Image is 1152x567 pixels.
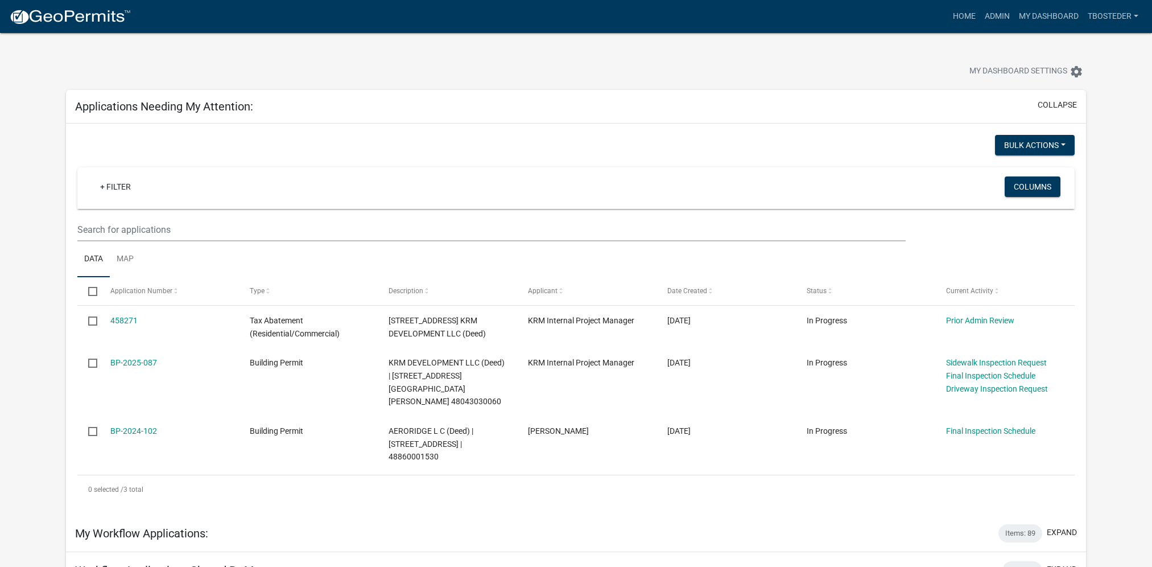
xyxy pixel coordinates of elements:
[969,65,1067,79] span: My Dashboard Settings
[807,316,847,325] span: In Progress
[517,277,656,305] datatable-header-cell: Applicant
[389,426,473,462] span: AERORIDGE L C (Deed) | 1009 S JEFFERSON WAY | 48860001530
[75,527,208,540] h5: My Workflow Applications:
[998,524,1042,543] div: Items: 89
[807,358,847,367] span: In Progress
[1038,99,1077,111] button: collapse
[77,218,905,241] input: Search for applications
[656,277,796,305] datatable-header-cell: Date Created
[110,358,157,367] a: BP-2025-087
[250,358,303,367] span: Building Permit
[667,358,691,367] span: 04/28/2025
[528,358,634,367] span: KRM Internal Project Manager
[110,426,157,435] a: BP-2024-102
[389,316,486,338] span: 505 N 20TH ST KRM DEVELOPMENT LLC (Deed)
[807,287,827,295] span: Status
[946,316,1014,325] a: Prior Admin Review
[528,316,634,325] span: KRM Internal Project Manager
[100,277,239,305] datatable-header-cell: Application Number
[238,277,378,305] datatable-header-cell: Type
[1014,6,1083,27] a: My Dashboard
[807,426,847,435] span: In Progress
[960,60,1092,83] button: My Dashboard Settingssettings
[389,358,505,406] span: KRM DEVELOPMENT LLC (Deed) | 1602 E GIRARD AVE | 48043030060
[667,426,691,435] span: 07/31/2024
[1047,527,1077,539] button: expand
[995,135,1075,155] button: Bulk Actions
[250,287,265,295] span: Type
[980,6,1014,27] a: Admin
[946,426,1035,435] a: Final Inspection Schedule
[1005,176,1060,197] button: Columns
[389,287,423,295] span: Description
[1070,65,1083,79] i: settings
[528,426,589,435] span: tyler
[528,287,558,295] span: Applicant
[946,287,993,295] span: Current Activity
[1083,6,1143,27] a: tbosteder
[91,176,140,197] a: + Filter
[946,384,1048,393] a: Driveway Inspection Request
[77,475,1075,504] div: 3 total
[110,241,141,278] a: Map
[250,426,303,435] span: Building Permit
[110,316,138,325] a: 458271
[667,287,707,295] span: Date Created
[946,358,1047,367] a: Sidewalk Inspection Request
[77,277,99,305] datatable-header-cell: Select
[110,287,172,295] span: Application Number
[946,371,1035,380] a: Final Inspection Schedule
[948,6,980,27] a: Home
[88,486,123,494] span: 0 selected /
[796,277,935,305] datatable-header-cell: Status
[935,277,1074,305] datatable-header-cell: Current Activity
[378,277,517,305] datatable-header-cell: Description
[250,316,340,338] span: Tax Abatement (Residential/Commercial)
[75,100,253,113] h5: Applications Needing My Attention:
[77,241,110,278] a: Data
[66,124,1086,515] div: collapse
[667,316,691,325] span: 08/01/2025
